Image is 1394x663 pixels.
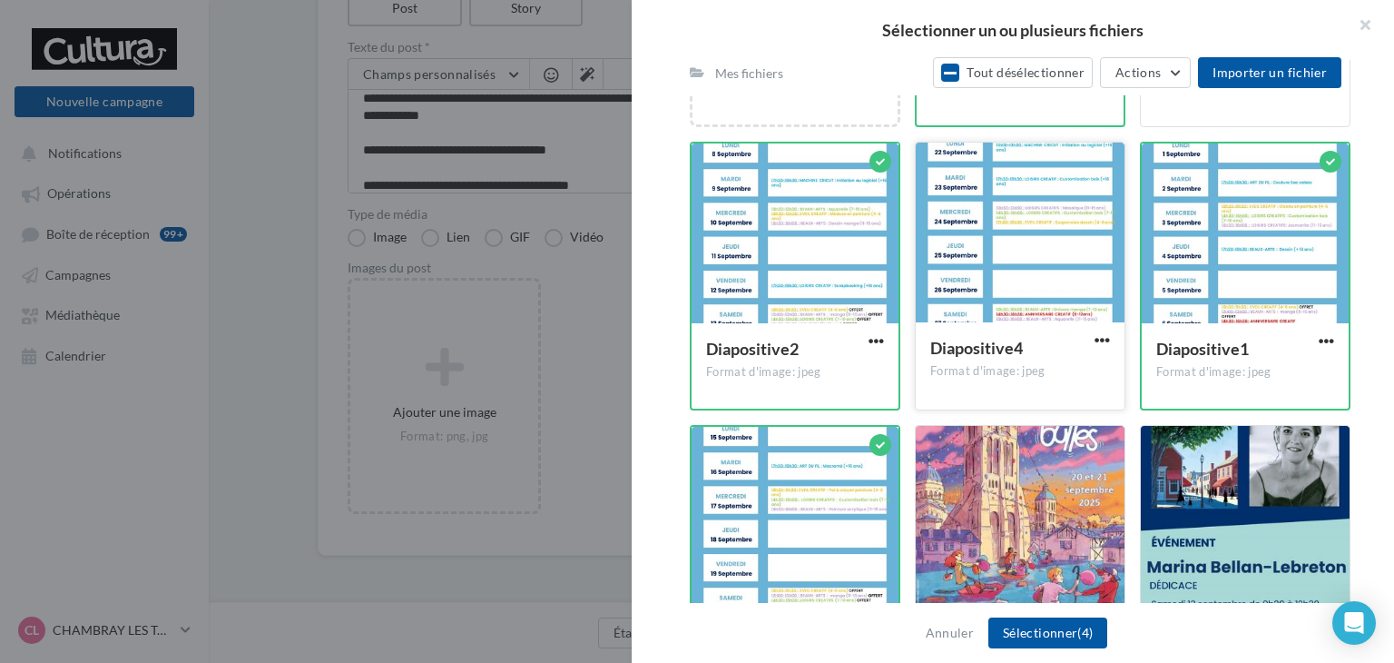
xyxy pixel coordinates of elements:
div: Open Intercom Messenger [1332,601,1376,645]
span: Diapositive1 [1156,339,1249,359]
div: Format d'image: jpeg [706,364,884,381]
button: Annuler [918,622,981,644]
span: Diapositive2 [706,339,799,359]
h2: Sélectionner un ou plusieurs fichiers [661,22,1365,38]
div: Format d'image: jpeg [930,363,1110,380]
span: Diapositive4 [930,338,1023,358]
div: Mes fichiers [715,64,783,83]
span: (4) [1077,625,1093,640]
span: Actions [1115,64,1161,80]
span: Importer un fichier [1212,64,1327,80]
button: Tout désélectionner [933,57,1093,88]
div: Format d'image: jpeg [1156,364,1334,381]
button: Importer un fichier [1198,57,1341,88]
button: Actions [1100,57,1191,88]
button: Sélectionner(4) [988,618,1107,648]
